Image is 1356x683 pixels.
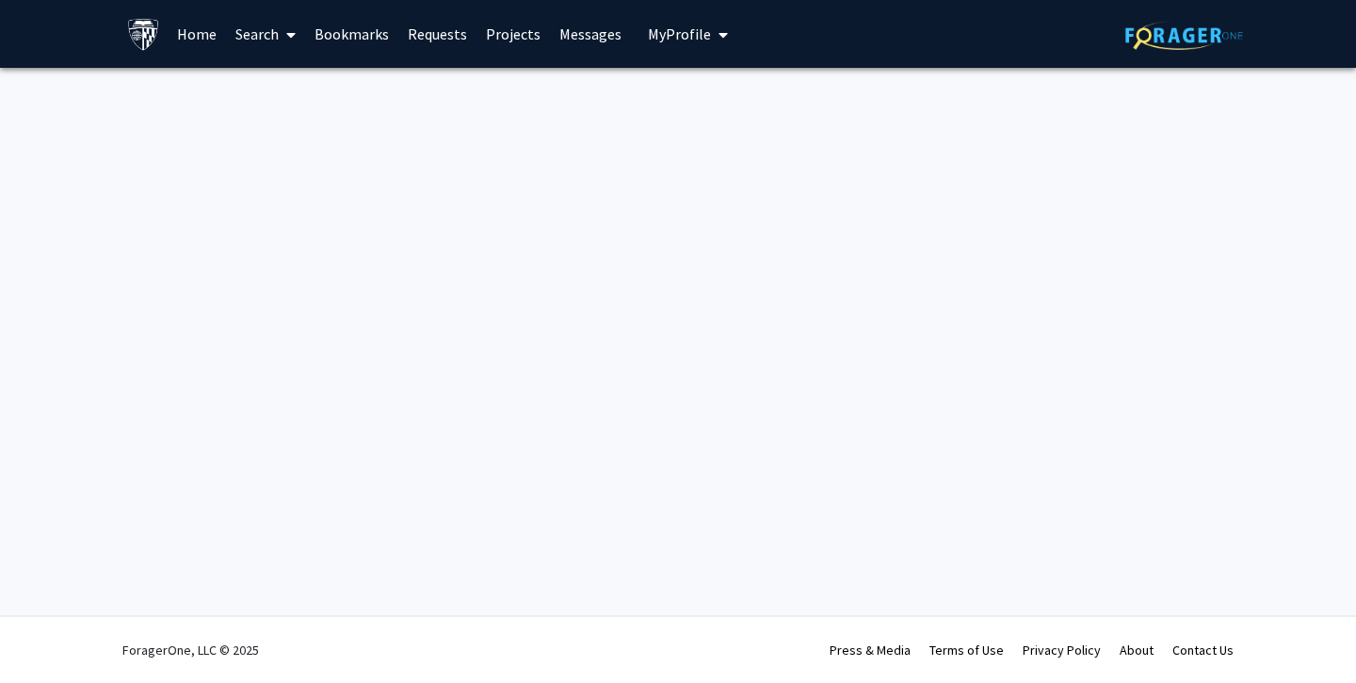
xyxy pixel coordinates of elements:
[1120,642,1154,659] a: About
[127,18,160,51] img: Johns Hopkins University Logo
[830,642,911,659] a: Press & Media
[168,1,226,67] a: Home
[305,1,398,67] a: Bookmarks
[226,1,305,67] a: Search
[1023,642,1101,659] a: Privacy Policy
[648,24,711,43] span: My Profile
[122,617,259,683] div: ForagerOne, LLC © 2025
[929,642,1004,659] a: Terms of Use
[1276,598,1342,669] iframe: Chat
[1172,642,1234,659] a: Contact Us
[1125,21,1243,50] img: ForagerOne Logo
[550,1,631,67] a: Messages
[398,1,476,67] a: Requests
[476,1,550,67] a: Projects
